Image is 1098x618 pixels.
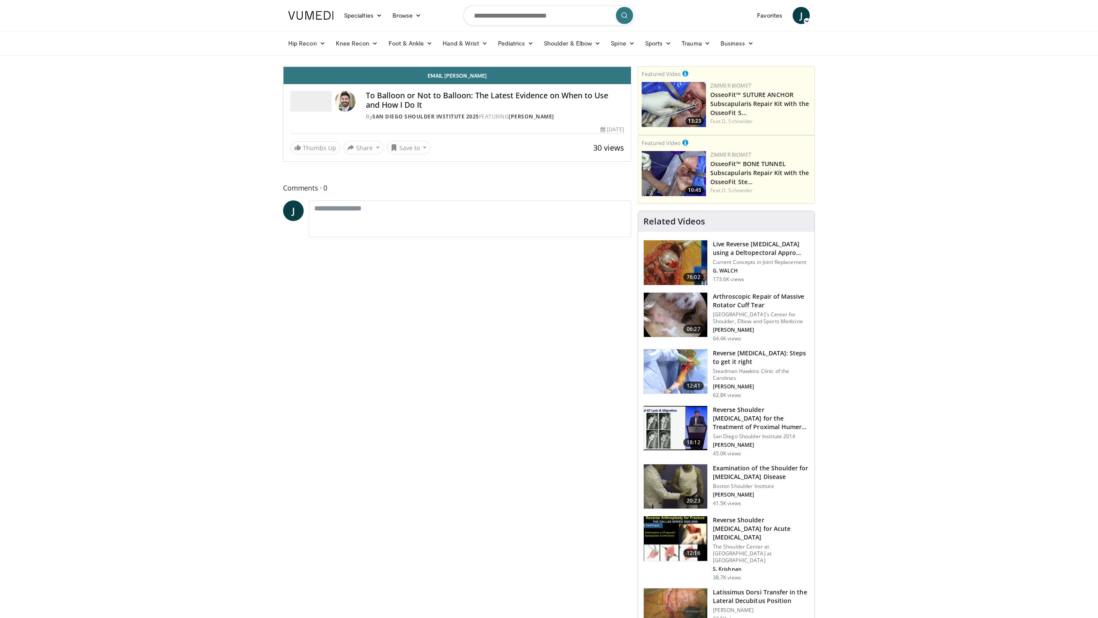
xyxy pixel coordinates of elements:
h3: Reverse [MEDICAL_DATA]: Steps to get it right [713,349,809,366]
a: Email [PERSON_NAME] [284,67,631,84]
img: VuMedi Logo [288,11,334,20]
p: [PERSON_NAME] [713,383,809,390]
p: 64.4K views [713,335,741,342]
p: [PERSON_NAME] [713,442,809,448]
a: J [283,200,304,221]
p: [PERSON_NAME] [713,491,809,498]
p: 38.7K views [713,574,741,581]
a: 06:27 Arthroscopic Repair of Massive Rotator Cuff Tear [GEOGRAPHIC_DATA]'s Center for Shoulder, E... [643,292,809,342]
span: 18:12 [683,438,704,447]
p: Boston Shoulder Institute [713,483,809,490]
h3: Live Reverse [MEDICAL_DATA] using a Deltopectoral Appro… [713,240,809,257]
div: Feat. [710,118,811,125]
p: San Diego Shoulder Institute 2014 [713,433,809,440]
a: San Diego Shoulder Institute 2025 [372,113,479,120]
a: [PERSON_NAME] [509,113,554,120]
video-js: Video Player [284,67,631,67]
a: D. Schneider [722,187,753,194]
p: [PERSON_NAME] [713,607,809,614]
h3: Reverse Shoulder [MEDICAL_DATA] for Acute [MEDICAL_DATA] [713,516,809,542]
img: San Diego Shoulder Institute 2025 [290,91,332,112]
a: Spine [606,35,639,52]
img: Q2xRg7exoPLTwO8X4xMDoxOjA4MTsiGN.150x105_q85_crop-smart_upscale.jpg [644,406,707,451]
h3: Examination of the Shoulder for [MEDICAL_DATA] Disease [713,464,809,481]
span: 20:23 [683,497,704,505]
p: 45.0K views [713,450,741,457]
p: [GEOGRAPHIC_DATA]'s Center for Shoulder, Elbow and Sports Medicine [713,311,809,325]
h4: To Balloon or Not to Balloon: The Latest Evidence on When to Use and How I Do It [366,91,624,109]
p: 62.8K views [713,392,741,399]
a: Specialties [339,7,387,24]
p: 41.5K views [713,500,741,507]
img: 281021_0002_1.png.150x105_q85_crop-smart_upscale.jpg [644,293,707,337]
p: 173.6K views [713,276,744,283]
h3: Arthroscopic Repair of Massive Rotator Cuff Tear [713,292,809,309]
a: Trauma [676,35,715,52]
img: 326034_0000_1.png.150x105_q85_crop-smart_upscale.jpg [644,349,707,394]
a: Hip Recon [283,35,331,52]
p: Steadman Hawkins Clinic of the Carolinas [713,368,809,382]
a: Sports [640,35,677,52]
a: 18:12 Reverse Shoulder [MEDICAL_DATA] for the Treatment of Proximal Humeral … San Diego Shoulder ... [643,406,809,457]
p: The Shoulder Center at [GEOGRAPHIC_DATA] at [GEOGRAPHIC_DATA] [713,543,809,564]
small: Featured Video [642,139,681,147]
a: OsseoFit™ SUTURE ANCHOR Subscapularis Repair Kit with the OsseoFit S… [710,91,809,117]
span: Comments 0 [283,182,631,194]
a: 20:23 Examination of the Shoulder for [MEDICAL_DATA] Disease Boston Shoulder Institute [PERSON_NA... [643,464,809,509]
button: Share [344,141,383,154]
a: Hand & Wrist [437,35,493,52]
a: 13:23 [642,82,706,127]
input: Search topics, interventions [463,5,635,26]
span: 10:45 [685,186,704,194]
span: 76:02 [683,273,704,282]
small: Featured Video [642,70,681,78]
img: butch_reverse_arthroplasty_3.png.150x105_q85_crop-smart_upscale.jpg [644,516,707,561]
span: 06:27 [683,325,704,333]
p: Current Concepts in Joint Replacement [713,259,809,266]
a: 10:45 [642,151,706,196]
a: 12:16 Reverse Shoulder [MEDICAL_DATA] for Acute [MEDICAL_DATA] The Shoulder Center at [GEOGRAPHIC... [643,516,809,581]
a: Pediatrics [493,35,539,52]
a: 76:02 Live Reverse [MEDICAL_DATA] using a Deltopectoral Appro… Current Concepts in Joint Replacem... [643,240,809,285]
img: Screen_shot_2010-09-13_at_8.52.47_PM_1.png.150x105_q85_crop-smart_upscale.jpg [644,464,707,509]
a: 12:41 Reverse [MEDICAL_DATA]: Steps to get it right Steadman Hawkins Clinic of the Carolinas [PER... [643,349,809,399]
a: Thumbs Up [290,141,340,154]
a: OsseoFit™ BONE TUNNEL Subscapularis Repair Kit with the OsseoFit Ste… [710,160,809,186]
a: Browse [387,7,427,24]
a: Business [715,35,759,52]
div: [DATE] [600,126,624,133]
img: 40c8acad-cf15-4485-a741-123ec1ccb0c0.150x105_q85_crop-smart_upscale.jpg [642,82,706,127]
span: 30 views [593,142,624,153]
img: 684033_3.png.150x105_q85_crop-smart_upscale.jpg [644,240,707,285]
a: Zimmer Biomet [710,82,751,89]
p: S. Krishnan [713,566,809,573]
h3: Reverse Shoulder [MEDICAL_DATA] for the Treatment of Proximal Humeral … [713,406,809,431]
span: 13:23 [685,117,704,125]
img: 2f1af013-60dc-4d4f-a945-c3496bd90c6e.150x105_q85_crop-smart_upscale.jpg [642,151,706,196]
button: Save to [387,141,431,154]
a: Knee Recon [331,35,383,52]
div: Feat. [710,187,811,194]
a: J [793,7,810,24]
p: G. WALCH [713,267,809,274]
span: 12:16 [683,549,704,557]
h4: Related Videos [643,216,705,227]
a: Zimmer Biomet [710,151,751,158]
a: Foot & Ankle [383,35,438,52]
span: 12:41 [683,382,704,390]
div: By FEATURING [366,113,624,121]
p: [PERSON_NAME] [713,327,809,333]
a: Favorites [752,7,787,24]
a: D. Schneider [722,118,753,125]
h3: Latissimus Dorsi Transfer in the Lateral Decubitus Position [713,588,809,605]
img: Avatar [335,91,356,112]
a: Shoulder & Elbow [539,35,606,52]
